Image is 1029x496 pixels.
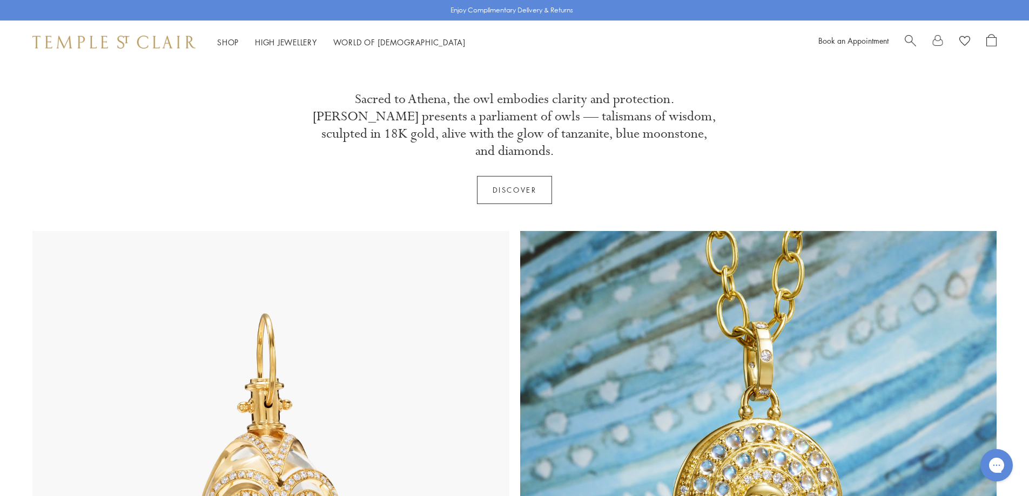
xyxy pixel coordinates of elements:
a: View Wishlist [959,34,970,50]
a: World of [DEMOGRAPHIC_DATA]World of [DEMOGRAPHIC_DATA] [333,37,466,47]
img: Temple St. Clair [32,36,196,49]
a: Book an Appointment [818,35,889,46]
nav: Main navigation [217,36,466,49]
a: Discover [477,176,553,204]
a: Open Shopping Bag [986,34,997,50]
p: Sacred to Athena, the owl embodies clarity and protection. [PERSON_NAME] presents a parliament of... [312,91,717,160]
iframe: Gorgias live chat messenger [975,445,1018,485]
a: ShopShop [217,37,239,47]
a: Search [905,34,916,50]
a: High JewelleryHigh Jewellery [255,37,317,47]
p: Enjoy Complimentary Delivery & Returns [450,5,573,16]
